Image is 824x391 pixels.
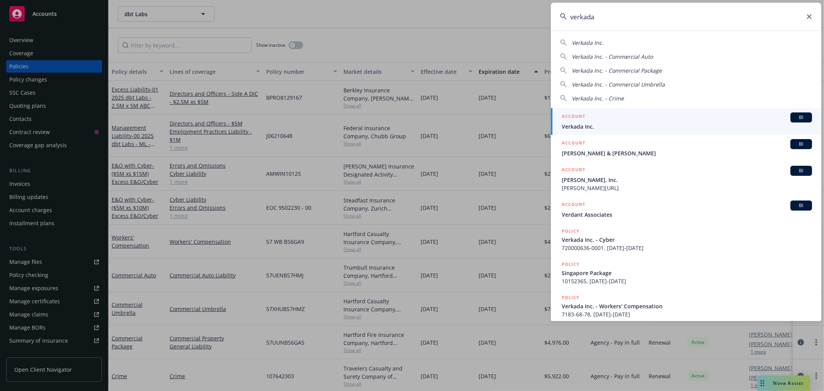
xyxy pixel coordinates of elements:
[793,202,809,209] span: BI
[551,223,821,256] a: POLICYVerkada Inc. - Cyber720000636-0001, [DATE]-[DATE]
[562,184,812,192] span: [PERSON_NAME][URL]
[562,139,585,148] h5: ACCOUNT
[551,108,821,135] a: ACCOUNTBIVerkada Inc.
[572,53,653,60] span: Verkada Inc. - Commercial Auto
[793,167,809,174] span: BI
[562,112,585,122] h5: ACCOUNT
[572,95,624,102] span: Verkada Inc. - Crime
[562,310,812,318] span: 7183-68-78, [DATE]-[DATE]
[562,277,812,285] span: 10152365, [DATE]-[DATE]
[562,211,812,219] span: Verdant Associates
[551,196,821,223] a: ACCOUNTBIVerdant Associates
[562,302,812,310] span: Verkada Inc. - Workers' Compensation
[562,166,585,175] h5: ACCOUNT
[551,256,821,289] a: POLICYSingapore Package10152365, [DATE]-[DATE]
[562,236,812,244] span: Verkada Inc. - Cyber
[562,122,812,131] span: Verkada Inc.
[551,3,821,31] input: Search...
[551,161,821,196] a: ACCOUNTBI[PERSON_NAME], Inc.[PERSON_NAME][URL]
[562,294,579,301] h5: POLICY
[562,149,812,157] span: [PERSON_NAME] & [PERSON_NAME]
[562,176,812,184] span: [PERSON_NAME], Inc.
[562,201,585,210] h5: ACCOUNT
[562,269,812,277] span: Singapore Package
[551,289,821,323] a: POLICYVerkada Inc. - Workers' Compensation7183-68-78, [DATE]-[DATE]
[562,227,579,235] h5: POLICY
[572,81,665,88] span: Verkada Inc. - Commercial Umbrella
[793,114,809,121] span: BI
[572,39,603,46] span: Verkada Inc.
[562,244,812,252] span: 720000636-0001, [DATE]-[DATE]
[551,135,821,161] a: ACCOUNTBI[PERSON_NAME] & [PERSON_NAME]
[572,67,662,74] span: Verkada Inc. - Commercial Package
[793,141,809,148] span: BI
[562,260,579,268] h5: POLICY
